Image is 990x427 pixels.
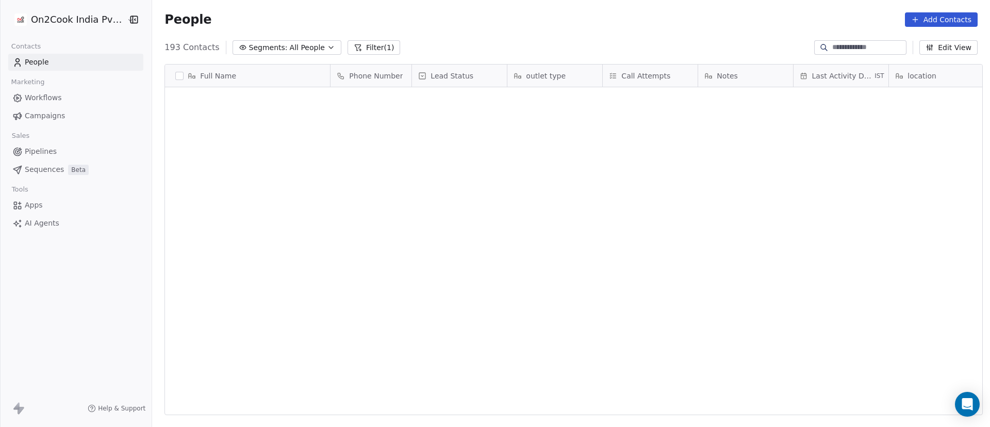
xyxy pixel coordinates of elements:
a: SequencesBeta [8,161,143,178]
span: location [907,71,936,81]
span: Sales [7,128,34,144]
button: Filter(1) [348,40,401,55]
span: Phone Number [349,71,403,81]
span: outlet type [526,71,566,81]
span: On2Cook India Pvt. Ltd. [31,13,124,26]
span: Lead Status [431,71,473,81]
a: Help & Support [88,404,145,413]
span: Marketing [7,74,49,90]
span: Tools [7,182,32,197]
span: Call Attempts [621,71,670,81]
span: Full Name [200,71,236,81]
button: Edit View [919,40,978,55]
span: Campaigns [25,110,65,121]
span: Workflows [25,92,62,103]
div: Phone Number [331,65,411,87]
div: grid [165,87,331,416]
div: Notes [698,65,793,87]
span: People [25,57,49,68]
div: Full Name [165,65,330,87]
span: People [164,12,211,27]
span: AI Agents [25,218,59,229]
span: Pipelines [25,146,57,157]
span: Notes [717,71,737,81]
span: Contacts [7,39,45,54]
span: 193 Contacts [164,41,219,54]
span: Apps [25,200,43,211]
div: Last Activity DateIST [794,65,888,87]
a: Campaigns [8,107,143,124]
a: Apps [8,197,143,214]
a: Workflows [8,89,143,106]
a: People [8,54,143,71]
div: Open Intercom Messenger [955,392,980,417]
div: location [889,65,984,87]
a: Pipelines [8,143,143,160]
a: AI Agents [8,215,143,232]
span: Help & Support [98,404,145,413]
div: outlet type [507,65,602,87]
span: Beta [68,165,89,175]
button: On2Cook India Pvt. Ltd. [12,11,120,28]
span: IST [874,72,884,80]
span: All People [290,42,325,53]
span: Sequences [25,164,64,175]
img: on2cook%20logo-04%20copy.jpg [14,13,27,26]
span: Last Activity Date [812,71,873,81]
span: Segments: [249,42,288,53]
button: Add Contacts [905,12,978,27]
div: Lead Status [412,65,507,87]
div: Call Attempts [603,65,698,87]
